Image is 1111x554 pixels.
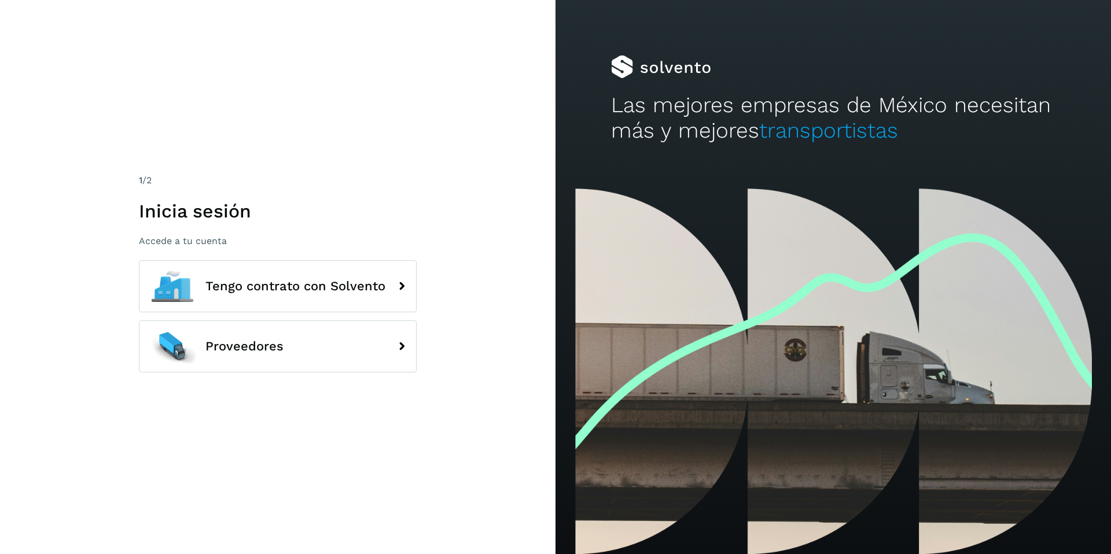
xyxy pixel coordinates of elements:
h1: Inicia sesión [139,200,417,222]
button: Proveedores [139,320,417,372]
div: /2 [139,173,417,187]
span: Tengo contrato con Solvento [205,279,385,293]
span: 1 [139,175,142,186]
span: transportistas [759,118,898,143]
h2: Las mejores empresas de México necesitan más y mejores [611,93,1055,144]
span: Proveedores [205,339,284,353]
button: Tengo contrato con Solvento [139,260,417,312]
p: Accede a tu cuenta [139,235,417,246]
